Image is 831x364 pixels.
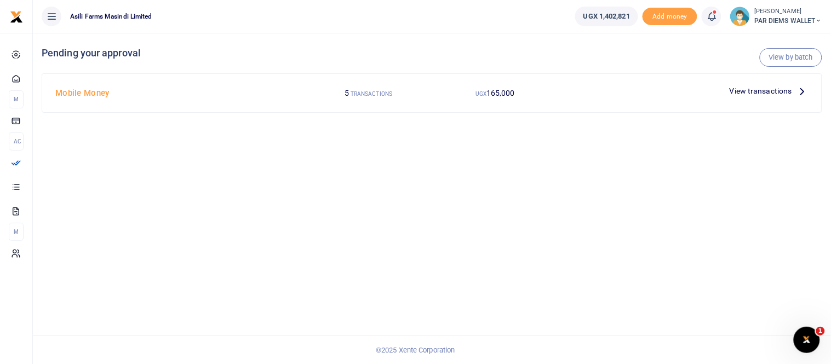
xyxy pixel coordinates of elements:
[476,91,486,97] small: UGX
[571,7,643,26] li: Wallet ballance
[9,132,24,151] li: Ac
[754,7,822,16] small: [PERSON_NAME]
[730,7,822,26] a: profile-user [PERSON_NAME] PAR DIEMS WALLET
[816,327,825,336] span: 1
[754,16,822,26] span: PAR DIEMS WALLET
[42,47,822,59] h4: Pending your approval
[730,85,792,97] span: View transactions
[10,12,23,20] a: logo-small logo-large logo-large
[794,327,820,353] iframe: Intercom live chat
[9,223,24,241] li: M
[9,90,24,108] li: M
[643,8,697,26] span: Add money
[730,7,750,26] img: profile-user
[643,11,697,20] a: Add money
[351,91,392,97] small: TRANSACTIONS
[643,8,697,26] li: Toup your wallet
[760,48,822,67] a: View by batch
[66,11,157,21] span: Asili Farms Masindi Limited
[10,10,23,24] img: logo-small
[583,11,630,22] span: UGX 1,402,821
[345,89,349,97] span: 5
[55,87,301,99] h4: Mobile Money
[486,89,515,97] span: 165,000
[575,7,638,26] a: UGX 1,402,821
